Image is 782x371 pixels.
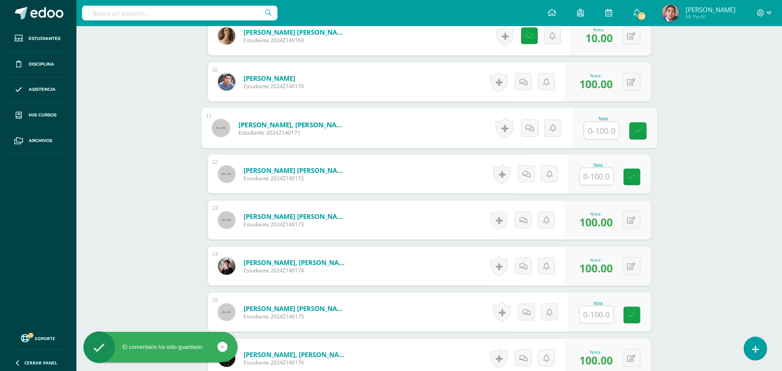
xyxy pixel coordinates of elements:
a: Mis cursos [7,103,69,128]
span: Soporte [35,335,56,341]
span: Estudiante 2024Z140176 [244,359,348,366]
input: 0-100.0 [580,168,614,185]
input: 0-100.0 [584,122,619,139]
a: [PERSON_NAME] [PERSON_NAME] [244,212,348,221]
span: Estudiante 2024Z140169 [244,36,348,44]
a: Archivos [7,128,69,154]
img: 45x45 [218,212,235,229]
a: [PERSON_NAME], [PERSON_NAME] [238,120,345,129]
div: Nota: [580,257,613,263]
a: [PERSON_NAME] [PERSON_NAME] [244,166,348,175]
span: Cerrar panel [24,360,57,366]
span: 100.00 [580,353,613,368]
div: Nota: [580,211,613,217]
div: Nota [584,116,623,121]
span: Disciplina [29,61,54,68]
img: 45x45 [218,304,235,321]
a: Disciplina [7,52,69,77]
span: Estudiante 2024Z140175 [244,313,348,320]
a: [PERSON_NAME] [PERSON_NAME] [244,28,348,36]
span: 10.00 [586,30,613,45]
span: 100.00 [580,261,613,275]
span: Estudiantes [29,35,60,42]
a: [PERSON_NAME], [PERSON_NAME] [244,258,348,267]
span: Estudiante 2024Z140171 [238,129,345,137]
span: Estudiante 2024Z140170 [244,83,304,90]
span: Mis cursos [29,112,56,119]
a: Soporte [10,332,66,344]
img: 45x45 [212,119,230,137]
img: 045b1e7a8ae5b45e72d08cce8d27521f.png [662,4,679,22]
span: [PERSON_NAME] [686,5,736,14]
span: 22 [637,11,647,21]
span: 100.00 [580,76,613,91]
img: 2123a95bfc17dca0ea2b34e722d31474.png [218,73,235,91]
span: Estudiante 2024Z140174 [244,267,348,274]
img: 45x45 [218,166,235,183]
div: Nota: [580,73,613,79]
img: 6a87f980f9af73164d496323457cac94.png [218,27,235,45]
div: Nota [579,163,617,168]
img: f4ce002d790e08129b886296435cee34.png [218,258,235,275]
span: Mi Perfil [686,13,736,20]
div: El comentario ha sido guardado. [83,343,238,351]
div: Nota: [580,349,613,355]
div: Nota: [586,26,613,33]
a: Asistencia [7,77,69,103]
span: Archivos [29,137,52,144]
div: Nota [579,301,617,306]
span: Estudiante 2024Z140173 [244,221,348,228]
a: [PERSON_NAME] [244,74,304,83]
span: Asistencia [29,86,56,93]
input: Busca un usuario... [82,6,277,20]
span: 100.00 [580,215,613,229]
a: Estudiantes [7,26,69,52]
a: [PERSON_NAME], [PERSON_NAME] [244,350,348,359]
input: 0-100.0 [580,306,614,323]
a: [PERSON_NAME] [PERSON_NAME] [244,304,348,313]
span: Estudiante 2024Z140172 [244,175,348,182]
